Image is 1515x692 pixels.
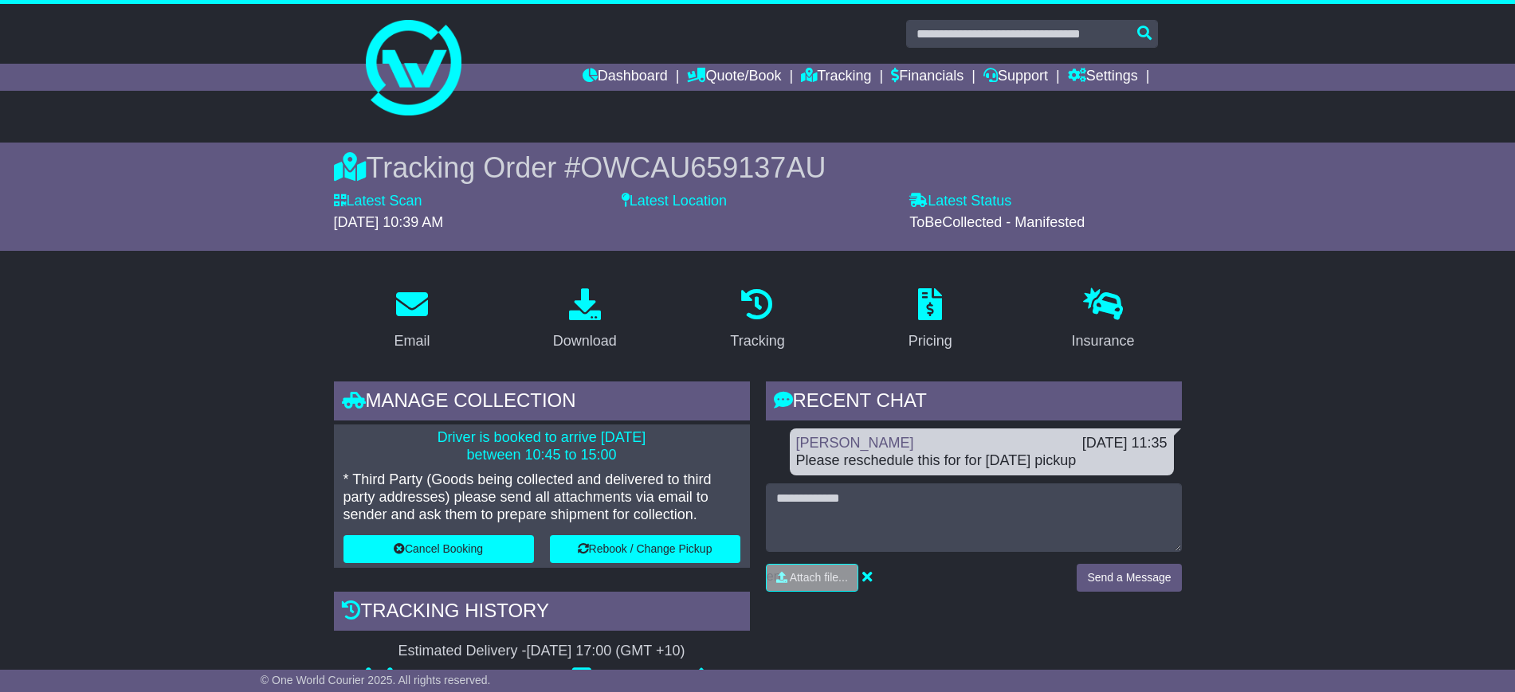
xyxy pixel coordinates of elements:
a: Insurance [1062,283,1145,358]
div: [DATE] 11:35 [1082,435,1168,452]
span: [DATE] 10:39 AM [334,214,444,230]
div: Email [394,330,430,352]
a: Download [543,283,627,358]
a: Settings [1068,64,1138,91]
a: Email [383,283,440,358]
button: Rebook / Change Pickup [550,535,740,563]
button: Cancel Booking [343,535,534,563]
label: Latest Scan [334,193,422,210]
label: Latest Status [909,193,1011,210]
label: Latest Location [622,193,727,210]
span: © One World Courier 2025. All rights reserved. [261,674,491,686]
div: [DATE] 17:00 (GMT +10) [527,643,685,660]
div: Estimated Delivery - [334,643,750,660]
div: Manage collection [334,381,750,424]
a: [PERSON_NAME] [796,435,914,451]
a: Pricing [898,283,963,358]
div: Insurance [1072,330,1135,352]
div: Download [553,330,617,352]
a: Support [983,64,1048,91]
a: Tracking [801,64,871,91]
div: Tracking [730,330,784,352]
span: ToBeCollected - Manifested [909,214,1085,230]
div: RECENT CHAT [766,381,1182,424]
a: Quote/Book [687,64,781,91]
div: Tracking Order # [334,151,1182,185]
div: Tracking history [334,592,750,635]
button: Send a Message [1077,564,1181,592]
p: Driver is booked to arrive [DATE] between 10:45 to 15:00 [343,429,740,463]
div: Please reschedule this for for [DATE] pickup [796,452,1168,470]
a: Dashboard [583,64,668,91]
p: * Third Party (Goods being collected and delivered to third party addresses) please send all atta... [343,471,740,523]
span: OWCAU659137AU [580,151,826,184]
a: Tracking [720,283,795,358]
a: Financials [891,64,964,91]
div: Pricing [909,330,952,352]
